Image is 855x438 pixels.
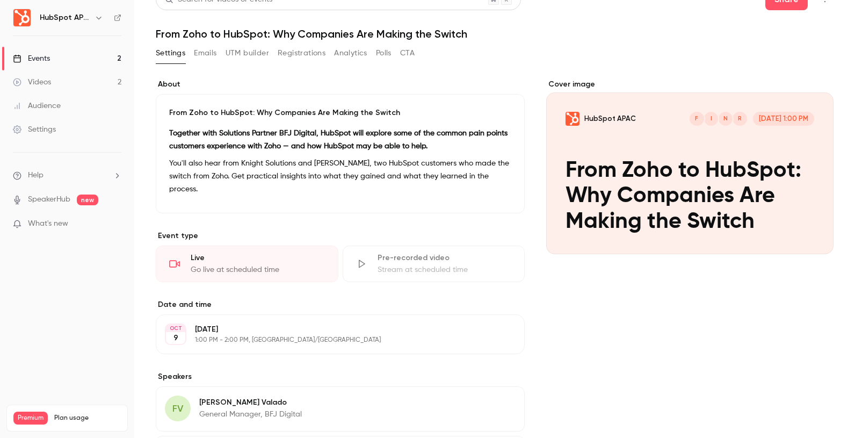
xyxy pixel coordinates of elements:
[376,45,392,62] button: Polls
[77,195,98,205] span: new
[156,371,525,382] label: Speakers
[13,170,121,181] li: help-dropdown-opener
[28,218,68,229] span: What's new
[195,324,468,335] p: [DATE]
[166,325,185,332] div: OCT
[156,246,338,282] div: LiveGo live at scheduled time
[199,397,302,408] p: [PERSON_NAME] Valado
[156,27,834,40] h1: From Zoho to HubSpot: Why Companies Are Making the Switch
[194,45,216,62] button: Emails
[13,100,61,111] div: Audience
[169,107,511,118] p: From Zoho to HubSpot: Why Companies Are Making the Switch
[156,79,525,90] label: About
[169,130,508,150] strong: Together with Solutions Partner BFJ Digital, HubSpot will explore some of the common pain points ...
[13,124,56,135] div: Settings
[40,12,90,23] h6: HubSpot APAC
[378,253,512,263] div: Pre-recorded video
[156,231,525,241] p: Event type
[156,45,185,62] button: Settings
[199,409,302,420] p: General Manager, BFJ Digital
[546,79,834,254] section: Cover image
[195,336,468,344] p: 1:00 PM - 2:00 PM, [GEOGRAPHIC_DATA]/[GEOGRAPHIC_DATA]
[108,219,121,229] iframe: Noticeable Trigger
[343,246,525,282] div: Pre-recorded videoStream at scheduled time
[156,299,525,310] label: Date and time
[378,264,512,275] div: Stream at scheduled time
[191,253,325,263] div: Live
[13,9,31,26] img: HubSpot APAC
[172,401,183,416] span: FV
[191,264,325,275] div: Go live at scheduled time
[546,79,834,90] label: Cover image
[13,412,48,425] span: Premium
[13,77,51,88] div: Videos
[278,45,325,62] button: Registrations
[226,45,269,62] button: UTM builder
[334,45,367,62] button: Analytics
[28,194,70,205] a: SpeakerHub
[28,170,44,181] span: Help
[156,386,525,432] div: FV[PERSON_NAME] ValadoGeneral Manager, BFJ Digital
[169,157,511,196] p: You'll also hear from Knight Solutions and [PERSON_NAME], two HubSpot customers who made the swit...
[13,53,50,64] div: Events
[54,414,121,422] span: Plan usage
[173,333,178,343] p: 9
[400,45,415,62] button: CTA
